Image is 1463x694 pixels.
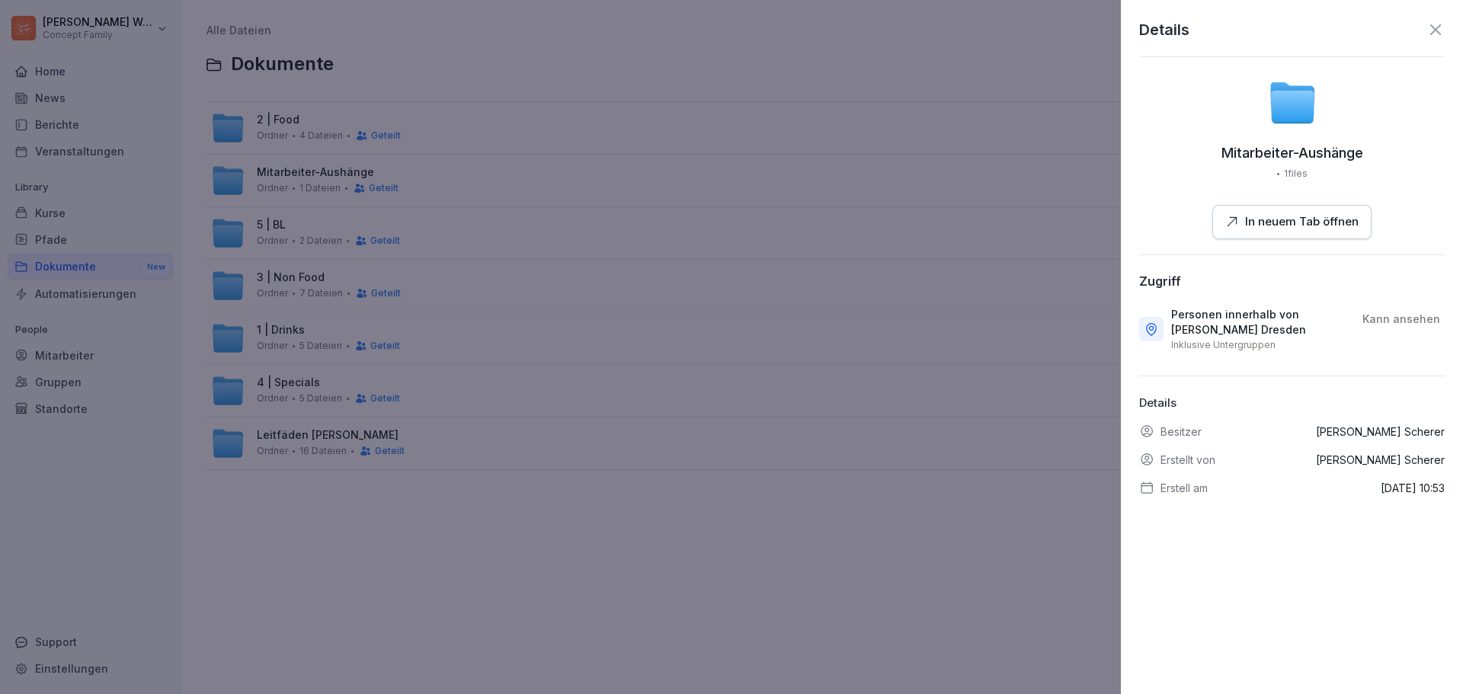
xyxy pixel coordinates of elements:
[1284,167,1308,181] p: 1 files
[1362,312,1440,327] p: Kann ansehen
[1139,18,1189,41] p: Details
[1212,205,1372,239] button: In neuem Tab öffnen
[1316,424,1445,440] p: [PERSON_NAME] Scherer
[1139,273,1181,289] div: Zugriff
[1245,213,1359,231] p: In neuem Tab öffnen
[1316,452,1445,468] p: [PERSON_NAME] Scherer
[1171,307,1350,337] p: Personen innerhalb von [PERSON_NAME] Dresden
[1139,395,1445,412] p: Details
[1221,146,1363,161] p: Mitarbeiter-Aushänge
[1171,339,1276,351] p: Inklusive Untergruppen
[1160,480,1208,496] p: Erstell am
[1160,424,1202,440] p: Besitzer
[1381,480,1445,496] p: [DATE] 10:53
[1160,452,1215,468] p: Erstellt von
